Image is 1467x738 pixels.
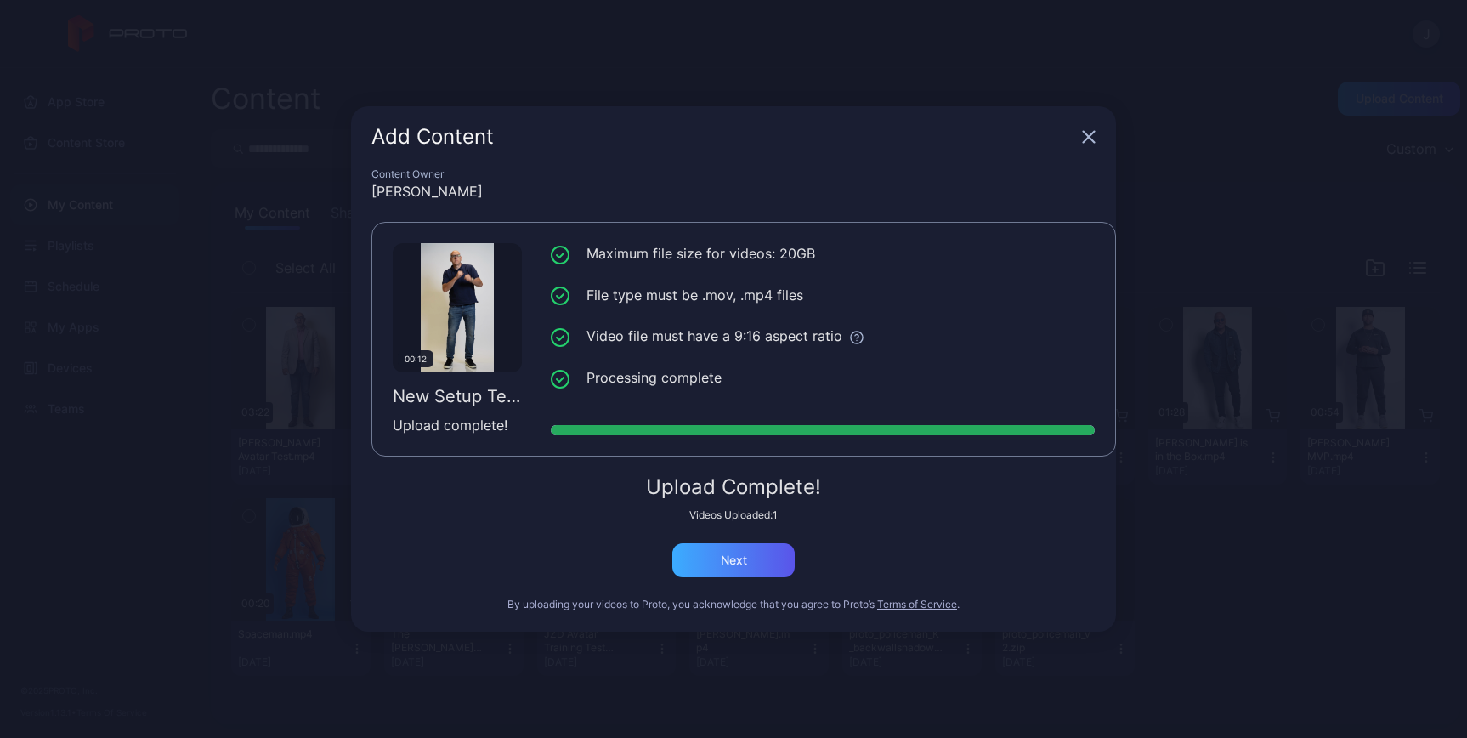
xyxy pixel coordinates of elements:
[371,598,1096,611] div: By uploading your videos to Proto, you acknowledge that you agree to Proto’s .
[371,167,1096,181] div: Content Owner
[393,415,522,435] div: Upload complete!
[551,367,1095,389] li: Processing complete
[371,127,1075,147] div: Add Content
[398,350,433,367] div: 00:12
[371,508,1096,522] div: Videos Uploaded: 1
[551,326,1095,347] li: Video file must have a 9:16 aspect ratio
[877,598,957,611] button: Terms of Service
[551,285,1095,306] li: File type must be .mov, .mp4 files
[371,181,1096,202] div: [PERSON_NAME]
[721,553,747,567] div: Next
[393,386,522,406] div: New Setup Test.mp4
[371,477,1096,497] div: Upload Complete!
[672,543,795,577] button: Next
[551,243,1095,264] li: Maximum file size for videos: 20GB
